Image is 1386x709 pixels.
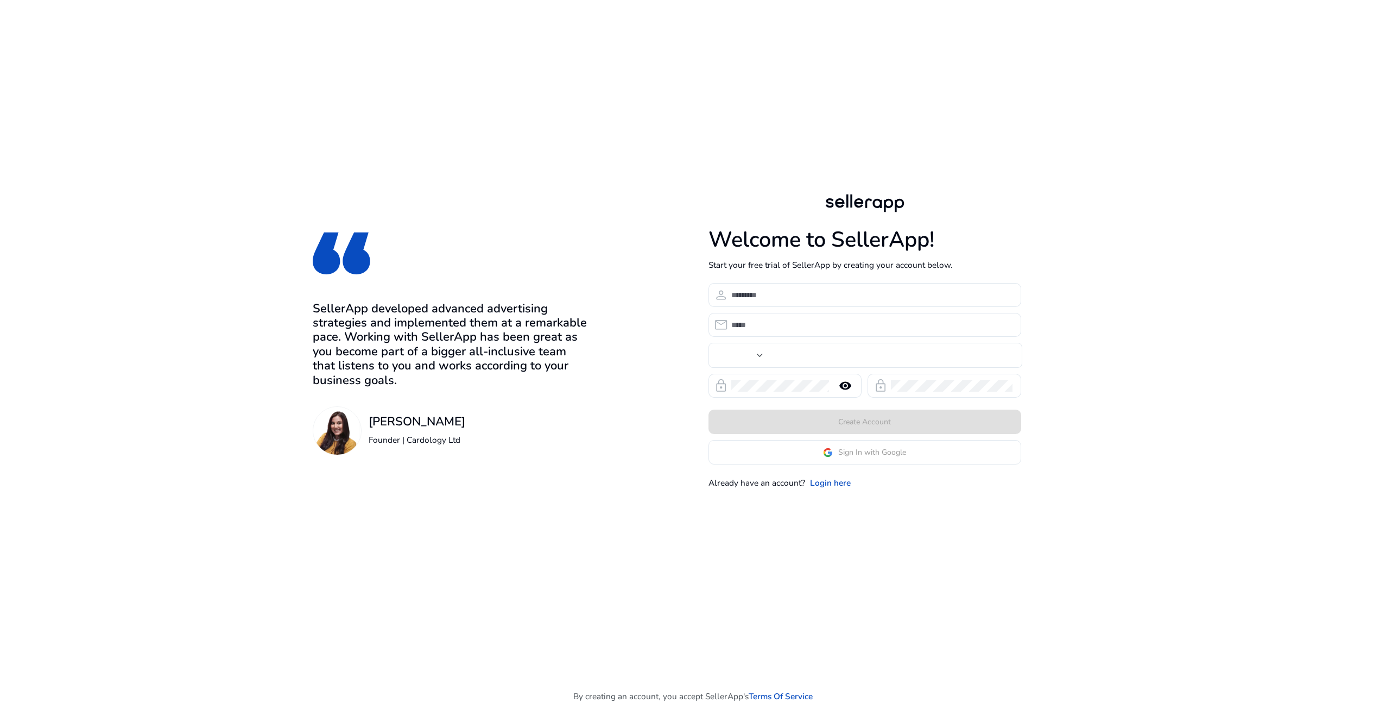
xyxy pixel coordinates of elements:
span: email [714,318,728,332]
p: Already have an account? [708,476,805,489]
p: Start your free trial of SellerApp by creating your account below. [708,259,1021,271]
h1: Welcome to SellerApp! [708,227,1021,253]
span: lock [874,379,888,393]
span: person [714,288,728,302]
a: Login here [810,476,851,489]
p: Founder | Cardology Ltd [369,434,465,446]
mat-icon: remove_red_eye [832,379,858,392]
span: lock [714,379,728,393]
a: Terms Of Service [749,690,813,702]
h3: [PERSON_NAME] [369,415,465,429]
h3: SellerApp developed advanced advertising strategies and implemented them at a remarkable pace. Wo... [313,302,591,387]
